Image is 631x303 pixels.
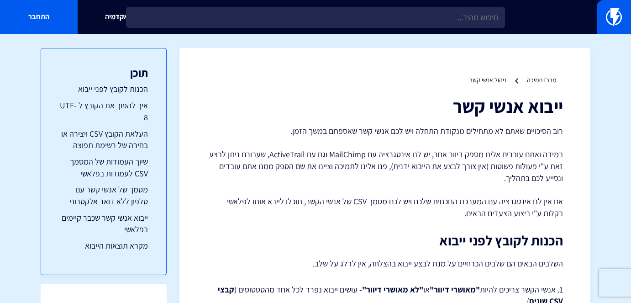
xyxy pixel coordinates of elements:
p: רוב הסיכויים שאתם לא מתחילים מנקודת התחלה ויש לכם אנשי קשר שאספתם במשך הזמן. במידה ואתם עוברים אל... [207,125,563,219]
input: חיפוש מהיר... [126,7,505,28]
a: איך להפוך את הקובץ ל UTF-8 [59,100,148,123]
a: העלאת הקובץ CSV ויצירה או בחירה של רשימת תפוצה [59,128,148,151]
p: השלבים הבאים הם שלבים הכרחיים על מנת לבצע ייבוא בהצלחה, אין לדלג על שלב. [207,257,563,270]
a: מרכז תמיכה [527,76,556,84]
h1: ייבוא אנשי קשר [207,96,563,116]
a: ייבוא אנשי קשר שכבר קיימים בפלאשי [59,212,148,235]
a: ניהול אנשי קשר [469,76,506,84]
a: מסמך של אנשי קשר עם טלפון ללא דואר אלקטרוני [59,184,148,207]
strong: "לא מאושרי דיוור" [362,284,423,295]
a: הכנות לקובץ לפני ייבוא [59,83,148,95]
a: שיוך העמודות של המסמך CSV לעמודות בפלאשי [59,156,148,179]
a: מקרא תוצאות הייבוא [59,240,148,252]
h2: הכנות לקובץ לפני ייבוא [207,233,563,248]
strong: "מאושרי דיוור" [430,284,480,295]
h3: תוכן [59,67,148,79]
